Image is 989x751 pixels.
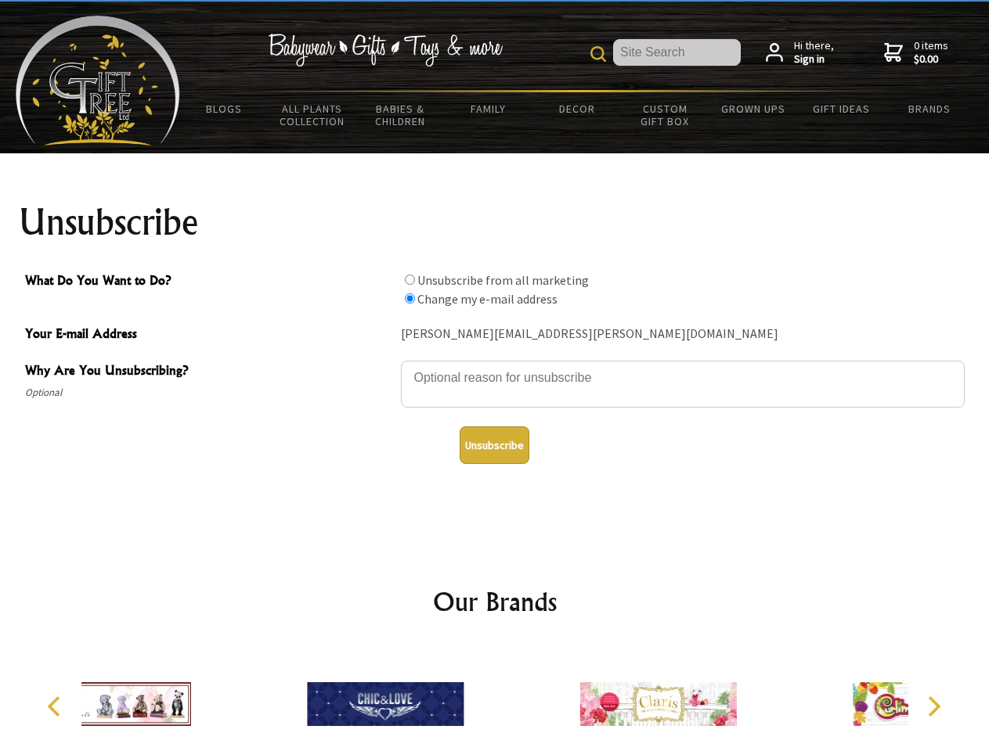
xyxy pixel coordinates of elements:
[25,324,393,347] span: Your E-mail Address
[417,272,589,288] label: Unsubscribe from all marketing
[613,39,741,66] input: Site Search
[180,92,269,125] a: BLOGS
[401,361,965,408] textarea: Why Are You Unsubscribing?
[31,583,958,620] h2: Our Brands
[532,92,621,125] a: Decor
[16,16,180,146] img: Babyware - Gifts - Toys and more...
[405,275,415,285] input: What Do You Want to Do?
[914,52,948,66] strong: $0.00
[886,92,974,125] a: Brands
[401,322,965,347] div: [PERSON_NAME][EMAIL_ADDRESS][PERSON_NAME][DOMAIN_NAME]
[269,92,357,138] a: All Plants Collection
[445,92,533,125] a: Family
[25,361,393,383] span: Why Are You Unsubscribing?
[709,92,797,125] a: Grown Ups
[460,426,529,464] button: Unsubscribe
[19,203,971,241] h1: Unsubscribe
[794,39,834,66] span: Hi there,
[268,34,503,66] img: Babywear - Gifts - Toys & more
[417,291,558,307] label: Change my e-mail address
[914,38,948,66] span: 0 items
[590,46,606,62] img: product search
[25,383,393,402] span: Optional
[884,39,948,66] a: 0 items$0.00
[25,271,393,293] span: What Do You Want to Do?
[621,92,709,138] a: Custom Gift Box
[766,39,834,66] a: Hi there,Sign in
[916,689,951,724] button: Next
[405,293,415,304] input: What Do You Want to Do?
[356,92,445,138] a: Babies & Children
[794,52,834,66] strong: Sign in
[39,689,74,724] button: Previous
[797,92,886,125] a: Gift Ideas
